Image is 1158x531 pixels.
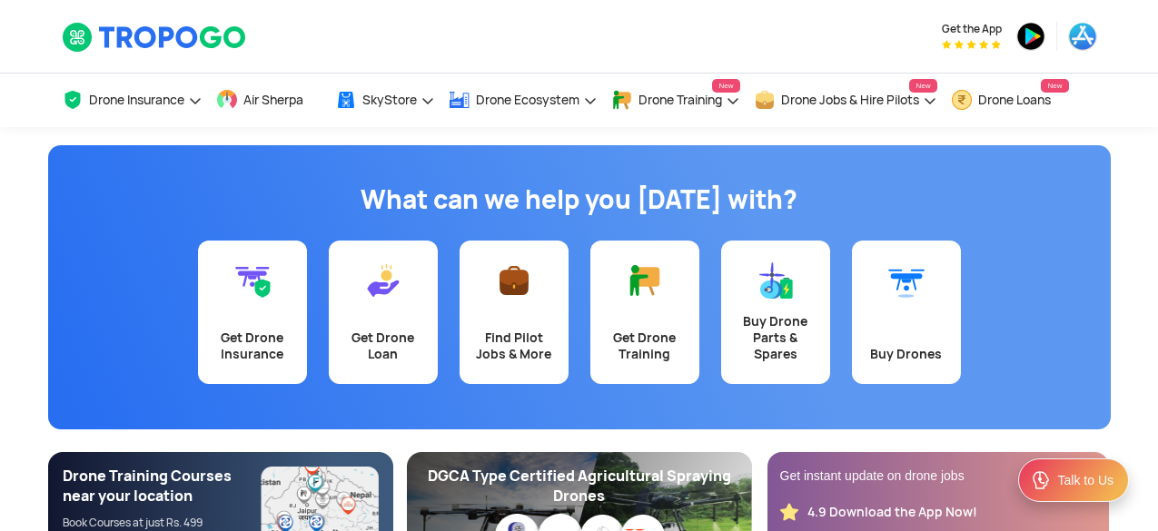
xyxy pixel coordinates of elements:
div: Book Courses at just Rs. 499 [63,516,262,530]
img: star_rating [780,503,798,521]
div: Buy Drones [863,346,950,362]
span: New [712,79,739,93]
div: Find Pilot Jobs & More [470,329,558,362]
span: Air Sherpa [243,93,303,107]
a: Buy Drone Parts & Spares [721,241,830,384]
img: Buy Drones [888,262,925,299]
div: Buy Drone Parts & Spares [732,313,819,362]
span: Drone Ecosystem [476,93,579,107]
span: SkyStore [362,93,417,107]
a: Drone Ecosystem [449,74,598,127]
span: New [1041,79,1068,93]
h1: What can we help you [DATE] with? [62,182,1097,218]
div: 4.9 Download the App Now! [807,504,977,521]
span: Drone Insurance [89,93,184,107]
div: Get Drone Loan [340,329,427,362]
a: Find Pilot Jobs & More [460,241,569,384]
div: Drone Training Courses near your location [63,467,262,506]
div: Get instant update on drone jobs [780,467,1096,485]
img: appstore [1068,22,1097,51]
span: New [909,79,936,93]
span: Get the App [942,22,1002,36]
div: Get Drone Training [601,329,688,362]
img: App Raking [942,40,1001,49]
a: Air Sherpa [216,74,322,127]
a: Get Drone Insurance [198,241,307,384]
a: Drone TrainingNew [611,74,740,127]
a: Drone LoansNew [951,74,1069,127]
a: Drone Jobs & Hire PilotsNew [754,74,937,127]
img: playstore [1016,22,1045,51]
a: Drone Insurance [62,74,203,127]
a: Buy Drones [852,241,961,384]
img: Find Pilot Jobs & More [496,262,532,299]
div: Get Drone Insurance [209,329,296,362]
img: Buy Drone Parts & Spares [757,262,794,299]
span: Drone Loans [978,93,1051,107]
img: Get Drone Training [627,262,663,299]
a: Get Drone Loan [329,241,438,384]
img: Get Drone Insurance [234,262,271,299]
a: SkyStore [335,74,435,127]
div: Talk to Us [1058,471,1113,489]
a: Get Drone Training [590,241,699,384]
span: Drone Training [638,93,722,107]
span: Drone Jobs & Hire Pilots [781,93,919,107]
img: ic_Support.svg [1030,469,1052,491]
div: DGCA Type Certified Agricultural Spraying Drones [421,467,737,506]
img: Get Drone Loan [365,262,401,299]
img: TropoGo Logo [62,22,248,53]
